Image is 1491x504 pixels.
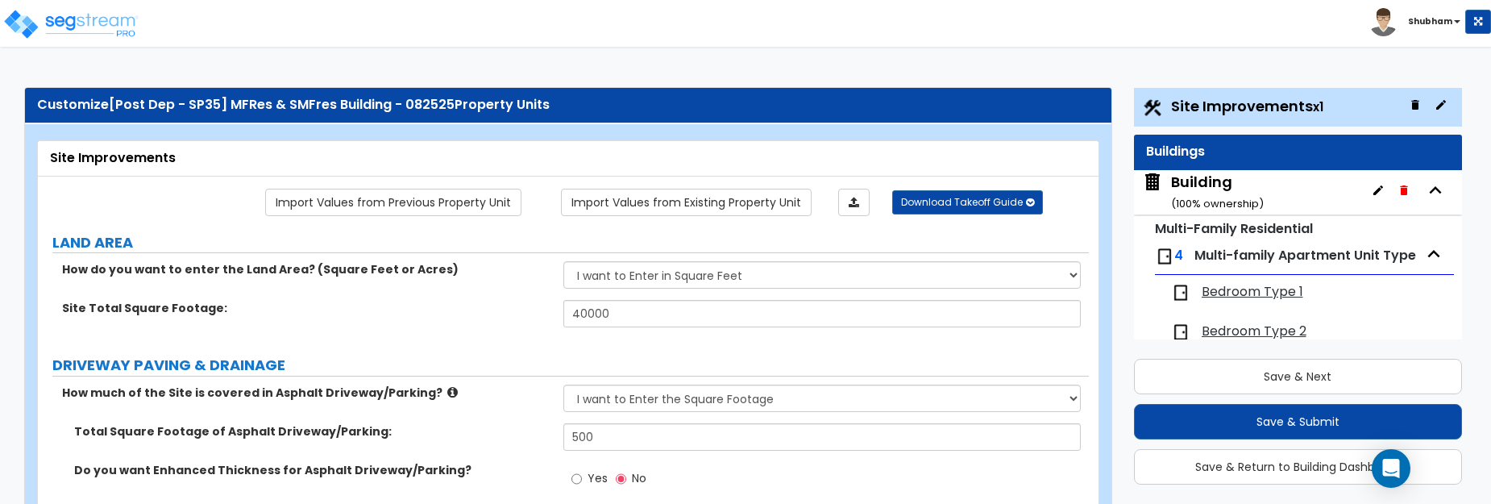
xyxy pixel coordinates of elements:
[1202,283,1303,302] span: Bedroom Type 1
[588,470,608,486] span: Yes
[1142,98,1163,119] img: Construction.png
[74,423,551,439] label: Total Square Footage of Asphalt Driveway/Parking:
[1134,359,1463,394] button: Save & Next
[1142,172,1264,213] span: Building
[1171,196,1264,211] small: ( 100 % ownership)
[1174,246,1183,264] span: 4
[838,189,870,216] a: Import the dynamic attributes value through Excel sheet
[901,195,1023,209] span: Download Takeoff Guide
[1155,247,1174,266] img: door.png
[1142,172,1163,193] img: building.svg
[1369,8,1398,36] img: avatar.png
[616,470,626,488] input: No
[52,355,1089,376] label: DRIVEWAY PAVING & DRAINAGE
[37,96,1099,115] div: Customize Property Units
[109,95,455,114] span: [Post Dep - SP35] MFRes & SMFres Building - 082525
[52,232,1089,253] label: LAND AREA
[447,386,458,398] i: click for more info!
[62,300,551,316] label: Site Total Square Footage:
[1171,323,1190,342] img: door.png
[50,149,1086,168] div: Site Improvements
[1146,143,1451,161] div: Buildings
[892,190,1043,215] button: Download Takeoff Guide
[1313,98,1323,115] small: x1
[1202,323,1306,341] span: Bedroom Type 2
[1408,15,1452,27] b: Shubham
[1372,449,1410,488] div: Open Intercom Messenger
[1134,449,1463,485] button: Save & Return to Building Dashboard
[265,189,521,216] a: Import the dynamic attribute values from previous properties.
[1171,283,1190,302] img: door.png
[74,462,551,478] label: Do you want Enhanced Thickness for Asphalt Driveway/Parking?
[1155,219,1313,238] small: Multi-Family Residential
[62,385,551,401] label: How much of the Site is covered in Asphalt Driveway/Parking?
[1134,404,1463,439] button: Save & Submit
[62,261,551,277] label: How do you want to enter the Land Area? (Square Feet or Acres)
[571,470,582,488] input: Yes
[632,470,646,486] span: No
[1171,96,1323,116] span: Site Improvements
[2,8,139,40] img: logo_pro_r.png
[1171,172,1264,213] div: Building
[561,189,812,216] a: Import the dynamic attribute values from existing properties.
[1194,246,1416,264] span: Multi-family Apartment Unit Type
